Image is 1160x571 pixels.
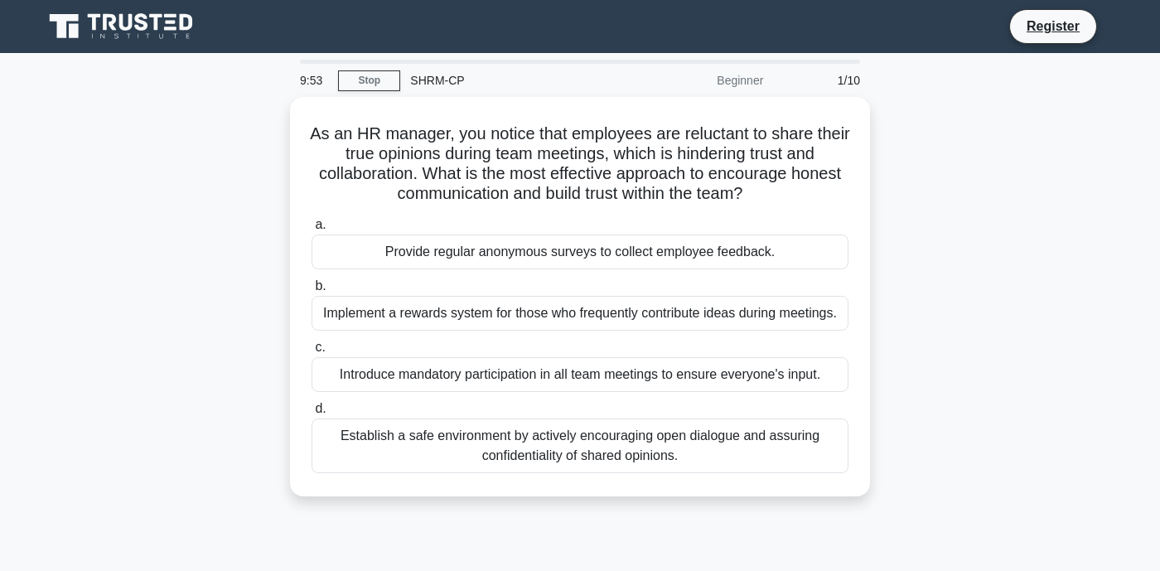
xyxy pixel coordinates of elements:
div: SHRM-CP [400,64,628,97]
div: 1/10 [773,64,870,97]
span: b. [315,278,326,293]
div: Provide regular anonymous surveys to collect employee feedback. [312,235,848,269]
div: Implement a rewards system for those who frequently contribute ideas during meetings. [312,296,848,331]
div: Introduce mandatory participation in all team meetings to ensure everyone's input. [312,357,848,392]
div: Beginner [628,64,773,97]
span: c. [315,340,325,354]
div: 9:53 [290,64,338,97]
h5: As an HR manager, you notice that employees are reluctant to share their true opinions during tea... [310,123,850,205]
span: a. [315,217,326,231]
a: Stop [338,70,400,91]
a: Register [1017,16,1090,36]
div: Establish a safe environment by actively encouraging open dialogue and assuring confidentiality o... [312,419,848,473]
span: d. [315,401,326,415]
